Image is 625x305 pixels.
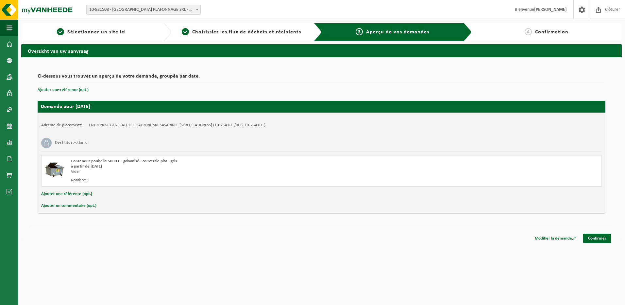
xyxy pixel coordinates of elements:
[41,202,96,210] button: Ajouter un commentaire (opt.)
[38,86,89,94] button: Ajouter une référence (opt.)
[87,5,200,14] span: 10-881508 - HAINAUT PLAFONNAGE SRL - DOTTIGNIES
[21,44,622,57] h2: Overzicht van uw aanvraag
[71,178,348,183] div: Nombre: 1
[57,28,64,35] span: 1
[86,5,201,15] span: 10-881508 - HAINAUT PLAFONNAGE SRL - DOTTIGNIES
[41,123,82,127] strong: Adresse de placement:
[583,234,611,243] a: Confirmer
[530,234,581,243] a: Modifier la demande
[534,7,567,12] strong: [PERSON_NAME]
[182,28,189,35] span: 2
[535,29,568,35] span: Confirmation
[38,74,605,82] h2: Ci-dessous vous trouvez un aperçu de votre demande, groupée par date.
[45,159,64,178] img: WB-5000-GAL-GY-01.png
[525,28,532,35] span: 4
[89,123,265,128] td: ENTREPRISE GENERALE DE PLATRERIE SRL SAVARINO, [STREET_ADDRESS] (10-754101/BUS, 10-754101)
[71,164,102,169] strong: à partir de [DATE]
[356,28,363,35] span: 3
[366,29,429,35] span: Aperçu de vos demandes
[71,159,177,163] span: Conteneur poubelle 5000 L - galvanisé - couvercle plat - gris
[41,190,92,198] button: Ajouter une référence (opt.)
[192,29,301,35] span: Choisissiez les flux de déchets et récipients
[41,104,90,109] strong: Demande pour [DATE]
[175,28,308,36] a: 2Choisissiez les flux de déchets et récipients
[25,28,158,36] a: 1Sélectionner un site ici
[67,29,126,35] span: Sélectionner un site ici
[55,138,87,148] h3: Déchets résiduels
[71,169,348,174] div: Vider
